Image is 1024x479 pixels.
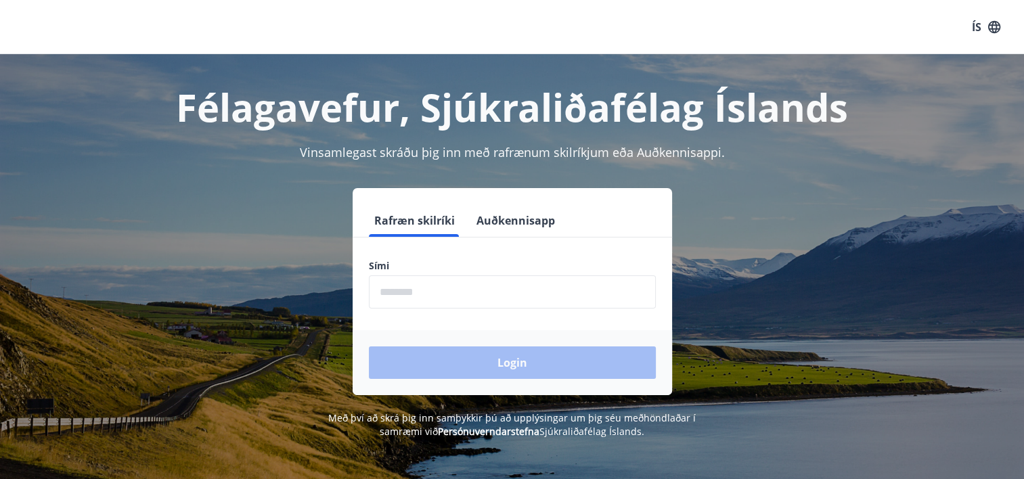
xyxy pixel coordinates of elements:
[328,411,696,438] span: Með því að skrá þig inn samþykkir þú að upplýsingar um þig séu meðhöndlaðar í samræmi við Sjúkral...
[41,81,983,133] h1: Félagavefur, Sjúkraliðafélag Íslands
[300,144,725,160] span: Vinsamlegast skráðu þig inn með rafrænum skilríkjum eða Auðkennisappi.
[438,425,539,438] a: Persónuverndarstefna
[964,15,1008,39] button: ÍS
[369,259,656,273] label: Sími
[471,204,560,237] button: Auðkennisapp
[369,204,460,237] button: Rafræn skilríki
